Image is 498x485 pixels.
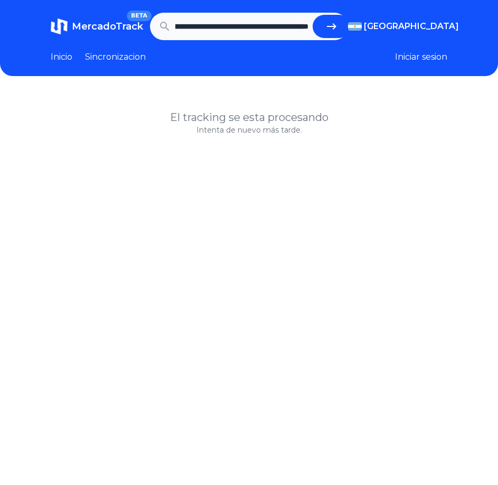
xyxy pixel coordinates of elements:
button: [GEOGRAPHIC_DATA] [348,20,447,33]
a: Sincronizacion [85,51,146,63]
img: Argentina [348,22,362,31]
img: MercadoTrack [51,18,68,35]
span: BETA [127,11,152,21]
button: Iniciar sesion [395,51,447,63]
span: [GEOGRAPHIC_DATA] [364,20,459,33]
span: MercadoTrack [72,21,143,32]
h1: El tracking se esta procesando [51,110,447,125]
a: MercadoTrackBETA [51,18,143,35]
p: Intenta de nuevo más tarde. [51,125,447,135]
a: Inicio [51,51,72,63]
